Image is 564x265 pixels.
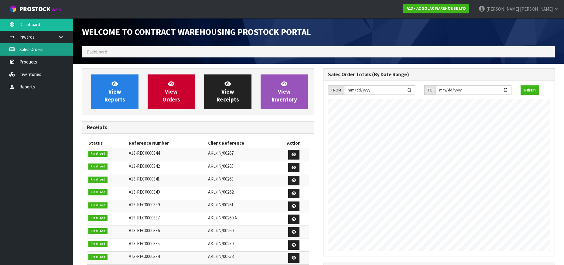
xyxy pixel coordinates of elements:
span: Welcome to Contract Warehousing ProStock Portal [82,26,311,37]
span: A13-REC0000336 [129,228,160,233]
span: AKL/IN/00265 [208,163,234,169]
span: AKL/IN/00260 [208,228,234,233]
span: AKL/IN/00262 [208,189,234,195]
strong: A13 - AC SOLAR WAREHOUSE LTD [407,6,466,11]
span: A13-REC0000341 [129,176,160,182]
span: A13-REC0000339 [129,202,160,208]
span: A13-REC0000334 [129,253,160,259]
img: cube-alt.png [9,5,17,13]
span: [PERSON_NAME] [486,6,519,12]
span: AKL/IN/00259 [208,241,234,246]
th: Action [279,138,309,148]
span: View Inventory [272,80,297,103]
span: Finalised [88,254,108,260]
span: AKL/IN/00258 [208,253,234,259]
th: Status [87,138,127,148]
span: [PERSON_NAME] [520,6,553,12]
a: ViewReports [91,74,138,109]
a: ViewOrders [148,74,195,109]
span: View Orders [162,80,180,103]
span: A13-REC0000342 [129,163,160,169]
span: A13-REC0000340 [129,189,160,195]
span: Finalised [88,228,108,234]
button: Refresh [521,85,539,95]
span: A13-REC0000344 [129,150,160,156]
span: Finalised [88,177,108,183]
small: WMS [52,7,61,12]
span: A13-REC0000337 [129,215,160,221]
span: Dashboard [87,49,107,55]
span: AKL/IN/00261 [208,202,234,208]
span: View Reports [104,80,125,103]
div: TO [424,85,436,95]
span: Finalised [88,151,108,157]
span: Finalised [88,215,108,221]
span: AKL/IN/00263 [208,176,234,182]
span: View Receipts [217,80,239,103]
a: ViewReceipts [204,74,251,109]
span: AKL/IN/00267 [208,150,234,156]
th: Reference Number [127,138,207,148]
a: ViewInventory [261,74,308,109]
span: Finalised [88,241,108,247]
th: Client Reference [207,138,279,148]
span: Finalised [88,163,108,170]
span: ProStock [19,5,50,13]
h3: Receipts [87,125,309,130]
span: A13-REC0000335 [129,241,160,246]
span: Finalised [88,189,108,195]
div: FROM [328,85,344,95]
span: Finalised [88,202,108,208]
span: AKL/IN/00260 A [208,215,237,221]
h3: Sales Order Totals (By Date Range) [328,72,550,77]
